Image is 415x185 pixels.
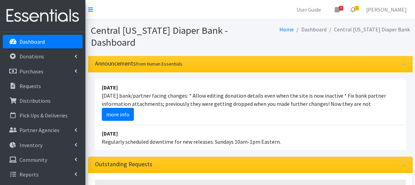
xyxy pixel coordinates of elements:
[3,49,83,63] a: Donations
[102,108,134,121] a: more info
[91,25,248,48] h1: Central [US_STATE] Diaper Bank - Dashboard
[279,26,294,33] a: Home
[3,94,83,108] a: Distributions
[3,79,83,93] a: Requests
[95,161,152,168] h3: Outstanding Requests
[95,125,406,150] li: Regularly scheduled downtime for new releases: Sundays 10am-1pm Eastern.
[19,156,47,163] p: Community
[19,171,39,178] p: Reports
[19,112,68,119] p: Pick Ups & Deliveries
[95,60,182,67] h3: Announcements
[3,168,83,181] a: Reports
[19,97,51,104] p: Distributions
[291,3,327,16] a: User Guide
[3,109,83,122] a: Pick Ups & Deliveries
[329,3,345,16] a: 4
[339,6,343,11] span: 4
[95,79,406,125] li: [DATE] bank/partner facing changes: * Allow editing donation details even when the site is now in...
[3,4,83,27] img: HumanEssentials
[3,65,83,78] a: Purchases
[19,53,44,60] p: Donations
[3,153,83,167] a: Community
[361,3,412,16] a: [PERSON_NAME]
[3,35,83,48] a: Dashboard
[136,61,182,67] small: from Human Essentials
[102,84,118,91] strong: [DATE]
[19,142,42,148] p: Inventory
[102,130,118,137] strong: [DATE]
[19,68,43,75] p: Purchases
[19,38,45,45] p: Dashboard
[355,6,359,11] span: 1
[294,25,327,34] li: Dashboard
[3,123,83,137] a: Partner Agencies
[327,25,410,34] li: Central [US_STATE] Diaper Bank
[19,127,59,133] p: Partner Agencies
[345,3,361,16] a: 1
[3,138,83,152] a: Inventory
[19,83,41,89] p: Requests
